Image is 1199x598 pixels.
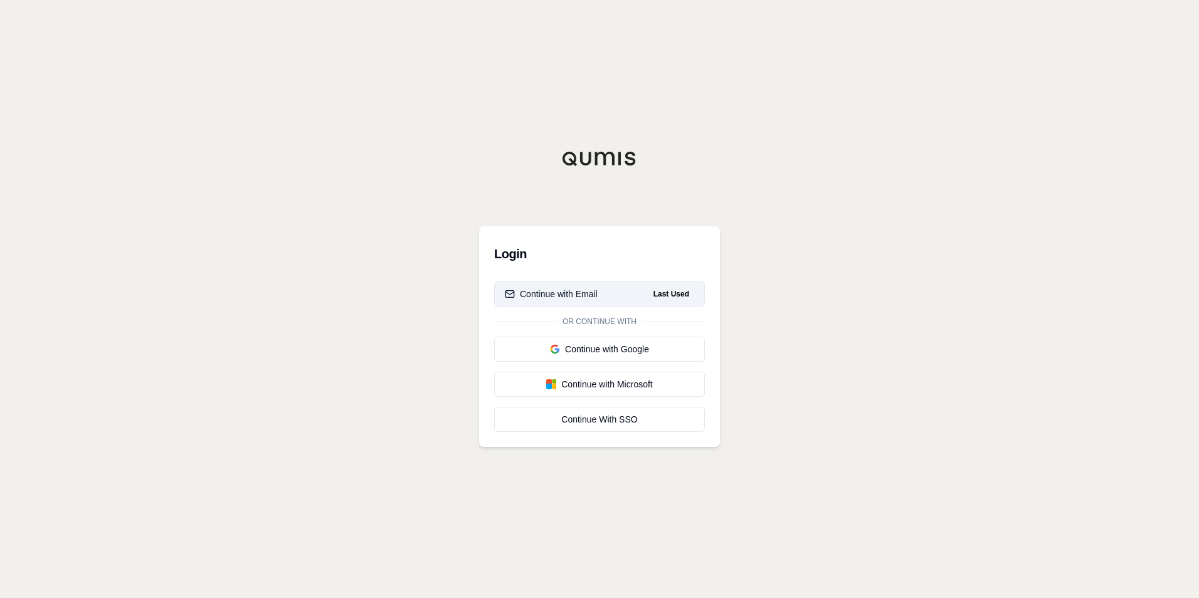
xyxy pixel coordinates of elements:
button: Continue with Google [494,337,705,362]
a: Continue With SSO [494,407,705,432]
div: Continue With SSO [505,413,694,426]
span: Last Used [648,286,694,302]
span: Or continue with [557,317,642,327]
img: Qumis [562,151,637,166]
div: Continue with Google [505,343,694,355]
div: Continue with Microsoft [505,378,694,391]
div: Continue with Email [505,288,598,300]
h3: Login [494,241,705,266]
button: Continue with Microsoft [494,372,705,397]
button: Continue with EmailLast Used [494,281,705,307]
